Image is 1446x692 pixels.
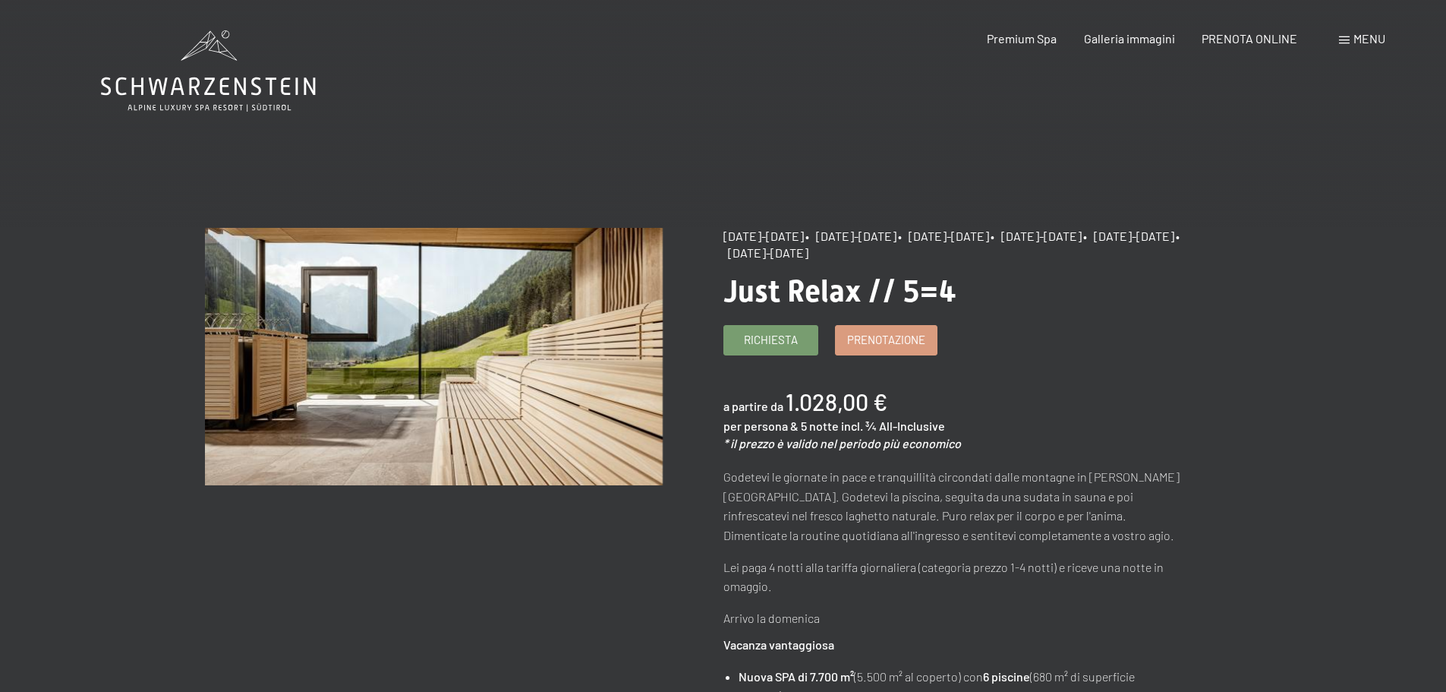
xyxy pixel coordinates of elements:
span: • [DATE]-[DATE] [991,229,1082,243]
span: Menu [1353,31,1385,46]
span: • [DATE]-[DATE] [1083,229,1174,243]
span: • [DATE]-[DATE] [898,229,989,243]
span: Prenotazione [847,332,925,348]
p: Lei paga 4 notti alla tariffa giornaliera (categoria prezzo 1-4 notti) e riceve una notte in omag... [723,558,1181,596]
span: Just Relax // 5=4 [723,273,956,309]
span: Richiesta [744,332,798,348]
span: 5 notte [801,419,839,433]
a: Premium Spa [987,31,1057,46]
strong: 6 piscine [983,669,1030,684]
strong: Vacanza vantaggiosa [723,637,834,652]
p: Godetevi le giornate in pace e tranquillità circondati dalle montagne in [PERSON_NAME][GEOGRAPHIC... [723,467,1181,545]
img: Just Relax // 5=4 [205,228,663,485]
a: PRENOTA ONLINE [1202,31,1297,46]
span: incl. ¾ All-Inclusive [841,419,945,433]
span: a partire da [723,399,783,413]
a: Richiesta [724,326,818,355]
span: [DATE]-[DATE] [723,229,804,243]
p: Arrivo la domenica [723,608,1181,628]
span: • [DATE]-[DATE] [805,229,896,243]
b: 1.028,00 € [786,388,887,416]
strong: Nuova SPA di 7.700 m² [739,669,854,684]
span: per persona & [723,419,799,433]
a: Galleria immagini [1084,31,1175,46]
em: * il prezzo è valido nel periodo più economico [723,436,961,450]
a: Prenotazione [836,326,937,355]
